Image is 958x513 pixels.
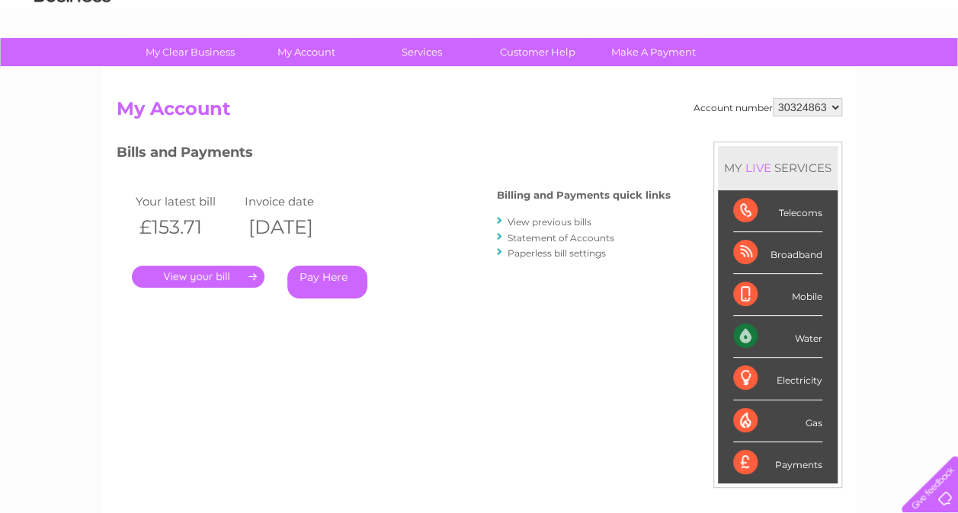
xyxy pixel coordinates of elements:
[475,38,601,66] a: Customer Help
[694,98,842,116] div: Account number
[733,442,822,483] div: Payments
[733,316,822,358] div: Water
[771,65,816,76] a: Telecoms
[742,161,774,175] div: LIVE
[733,232,822,274] div: Broadband
[508,216,591,228] a: View previous bills
[733,358,822,400] div: Electricity
[857,65,894,76] a: Contact
[690,65,719,76] a: Water
[733,400,822,442] div: Gas
[497,190,671,201] h4: Billing and Payments quick links
[117,98,842,127] h2: My Account
[508,232,614,244] a: Statement of Accounts
[117,142,671,168] h3: Bills and Payments
[359,38,485,66] a: Services
[733,274,822,316] div: Mobile
[132,266,264,288] a: .
[671,8,776,27] a: 0333 014 3131
[132,191,242,212] td: Your latest bill
[132,212,242,243] th: £153.71
[908,65,944,76] a: Log out
[241,212,351,243] th: [DATE]
[733,190,822,232] div: Telecoms
[591,38,716,66] a: Make A Payment
[728,65,761,76] a: Energy
[120,8,840,74] div: Clear Business is a trading name of Verastar Limited (registered in [GEOGRAPHIC_DATA] No. 3667643...
[34,40,111,86] img: logo.png
[241,191,351,212] td: Invoice date
[718,146,838,190] div: MY SERVICES
[825,65,847,76] a: Blog
[287,266,367,298] a: Pay Here
[127,38,253,66] a: My Clear Business
[508,247,606,259] a: Paperless bill settings
[243,38,369,66] a: My Account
